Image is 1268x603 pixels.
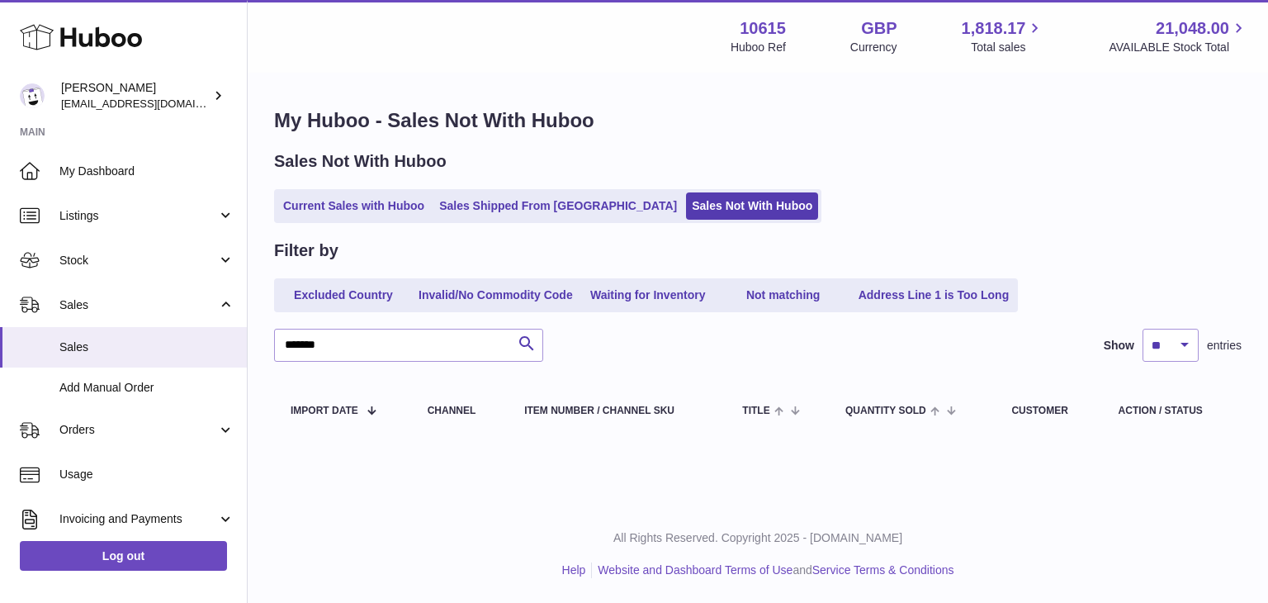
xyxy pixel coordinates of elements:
li: and [592,563,953,578]
a: Log out [20,541,227,571]
span: AVAILABLE Stock Total [1109,40,1248,55]
a: Sales Not With Huboo [686,192,818,220]
span: 21,048.00 [1156,17,1229,40]
div: Currency [850,40,897,55]
span: Invoicing and Payments [59,511,217,527]
span: entries [1207,338,1242,354]
span: Total sales [971,40,1044,55]
a: Sales Shipped From [GEOGRAPHIC_DATA] [433,192,683,220]
span: Listings [59,208,217,224]
div: Item Number / Channel SKU [524,406,709,416]
h2: Filter by [274,240,338,262]
span: [EMAIL_ADDRESS][DOMAIN_NAME] [61,97,243,110]
a: Not matching [717,282,849,309]
span: Quantity Sold [845,406,926,416]
a: Invalid/No Commodity Code [413,282,579,309]
h1: My Huboo - Sales Not With Huboo [274,107,1242,134]
a: Service Terms & Conditions [812,563,954,577]
p: All Rights Reserved. Copyright 2025 - [DOMAIN_NAME] [261,530,1255,546]
strong: GBP [861,17,897,40]
div: Channel [428,406,492,416]
a: Website and Dashboard Terms of Use [598,563,792,577]
div: Action / Status [1119,406,1225,416]
a: 1,818.17 Total sales [962,17,1045,55]
div: Customer [1011,406,1085,416]
a: Excluded Country [277,282,409,309]
img: fulfillment@fable.com [20,83,45,108]
span: Stock [59,253,217,268]
span: Title [742,406,769,416]
strong: 10615 [740,17,786,40]
span: Orders [59,422,217,438]
label: Show [1104,338,1134,354]
span: 1,818.17 [962,17,1026,40]
span: Add Manual Order [59,380,234,396]
span: My Dashboard [59,164,234,179]
span: Sales [59,339,234,355]
a: 21,048.00 AVAILABLE Stock Total [1109,17,1248,55]
h2: Sales Not With Huboo [274,150,447,173]
a: Help [562,563,586,577]
span: Sales [59,297,217,313]
a: Address Line 1 is Too Long [853,282,1015,309]
div: [PERSON_NAME] [61,80,210,112]
a: Current Sales with Huboo [277,192,430,220]
span: Import date [291,406,358,416]
a: Waiting for Inventory [582,282,714,309]
div: Huboo Ref [731,40,786,55]
span: Usage [59,467,234,482]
